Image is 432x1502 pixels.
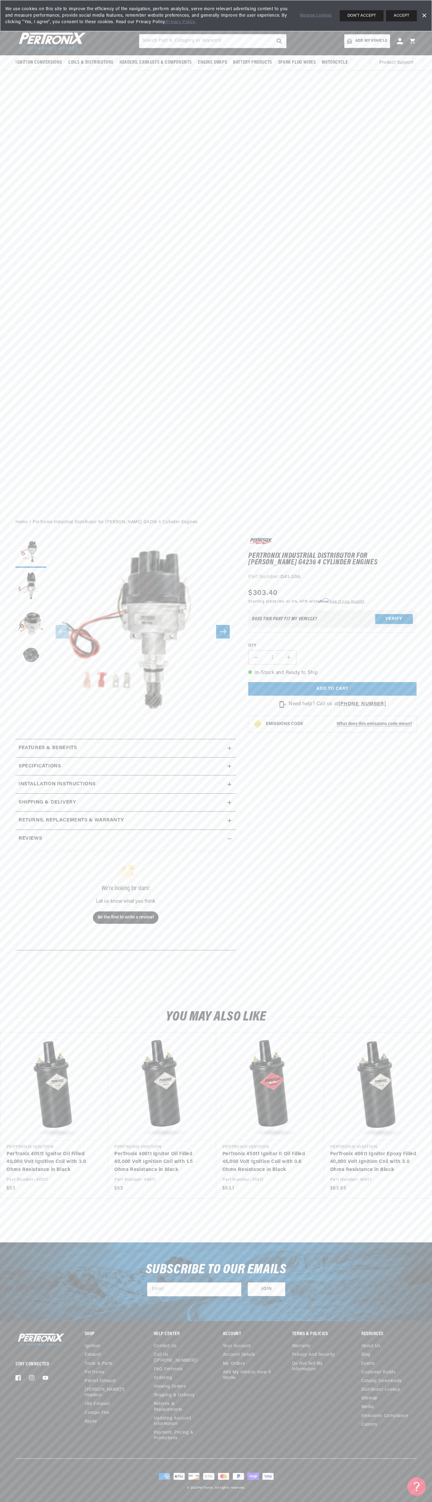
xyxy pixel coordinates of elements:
button: search button [273,34,286,48]
span: Spark Plug Wires [278,59,316,66]
input: Email [147,1283,241,1296]
h2: Installation instructions [19,780,96,788]
a: Privacy Policy. [166,20,196,24]
a: PerTronix 40611 Ignitor Epoxy Filled 40,000 Volt Ignition Coil with 3.0 Ohms Resistance in Black [330,1150,419,1174]
p: Starting at /mo or 0% APR with . [248,599,365,605]
input: Search Part #, Category or Keyword [139,34,286,48]
img: Pertronix [15,30,86,52]
span: Add my vehicle [355,38,387,44]
a: Emissions compliance [361,1412,408,1420]
button: EMISSIONS CODEWhat does this emissions code mean? [266,721,412,727]
span: We use cookies on this site to improve the efficiency of the navigation, perform analytics, serve... [5,6,291,25]
h1: PerTronix Industrial Distributor for [PERSON_NAME] G4236 4 Cylinder Engines [248,553,417,566]
span: Product Support [379,59,413,66]
a: Exhaust [85,1351,101,1359]
h2: Reviews [19,835,42,843]
span: $28 [270,600,277,604]
summary: Shipping & Delivery [15,794,236,812]
a: Payment, Pricing & Promotions [154,1428,209,1443]
a: PerTronix [85,1368,104,1377]
button: Slide left [56,625,69,639]
a: Updating Account Information [154,1414,204,1428]
summary: Motorcycle [319,55,351,70]
a: Tools & Parts [85,1360,113,1368]
a: See if you qualify - Learn more about Affirm Financing (opens in modal) [330,600,365,604]
a: [PERSON_NAME]'s Headers [85,1385,135,1400]
h2: You may also like [15,1011,417,1023]
div: Let us know what you think [29,899,222,904]
a: Compu-Fire [85,1409,109,1417]
a: Catalog Downloads [361,1377,402,1385]
a: Ignition [85,1343,100,1351]
h2: Shipping & Delivery [19,799,76,807]
p: Need help? Call us at [289,700,386,708]
a: JBA Exhaust [85,1400,110,1408]
span: Headers, Exhausts & Components [120,59,192,66]
a: PerTronix 40011 Ignitor Oil Filled 40,000 Volt Ignition Coil with 1.5 Ohms Resistance in Black [114,1150,203,1174]
a: Media [361,1403,374,1411]
h2: Specifications [19,762,61,770]
label: QTY [248,643,417,648]
a: Spyke [85,1417,97,1426]
a: Your account [223,1343,251,1351]
button: ACCEPT [386,10,417,21]
a: Add My Vehicle: How It Works [223,1368,278,1382]
a: Contact us [154,1343,177,1351]
a: Call Us ([PHONE_NUMBER]) [154,1351,204,1365]
strong: EMISSIONS CODE [266,722,303,726]
span: Ignition Conversions [15,59,62,66]
a: Manage Cookies [300,12,332,19]
strong: What does this emissions code mean? [337,722,412,726]
a: Ordering [154,1374,172,1382]
a: Sitemap [361,1394,378,1403]
a: Careers [361,1420,377,1429]
small: © 2025 . [187,1486,214,1490]
button: Add to cart [248,682,417,696]
h3: Subscribe to our emails [146,1264,287,1276]
summary: Features & Benefits [15,739,236,757]
button: Slide right [216,625,230,639]
span: Motorcycle [322,59,348,66]
summary: Installation instructions [15,775,236,793]
div: Part Number: [248,573,417,581]
a: FAQ Pertronix [154,1365,183,1374]
button: Load image 3 in gallery view [15,605,46,636]
a: PerTronix 40511 Ignitor Oil Filled 40,000 Volt Ignition Coil with 3.0 Ohms Resistance in Black [6,1150,96,1174]
strong: [PHONE_NUMBER] [338,702,386,706]
a: Shipping & Delivery [154,1391,195,1400]
a: Home [15,519,27,526]
img: Pertronix [15,1332,65,1347]
a: Events [361,1360,375,1368]
a: My orders [223,1360,245,1368]
div: Does This part fit My vehicle? [252,617,317,622]
button: Be the first to write a review! [93,911,158,924]
summary: Returns, Replacements & Warranty [15,812,236,829]
nav: breadcrumbs [15,519,417,526]
media-gallery: Gallery Viewer [15,537,236,727]
a: Warranty [292,1343,311,1351]
a: PerTronix Industrial Distributor for [PERSON_NAME] G4236 4 Cylinder Engines [33,519,198,526]
a: Viewing Orders [154,1382,186,1391]
a: Blog [361,1351,371,1359]
span: Engine Swaps [198,59,227,66]
summary: Engine Swaps [195,55,230,70]
button: Verify [375,614,413,624]
span: Battery Products [233,59,272,66]
h2: Features & Benefits [19,744,77,752]
a: Returns & Replacements [154,1400,204,1414]
p: Stay Connected [15,1361,65,1368]
a: Do not sell my information [292,1360,347,1374]
span: Affirm [318,598,329,603]
summary: Spark Plug Wires [275,55,319,70]
summary: Battery Products [230,55,275,70]
small: All rights reserved. [215,1486,245,1490]
a: Customer Builds [361,1368,396,1377]
h2: Returns, Replacements & Warranty [19,817,124,825]
div: customer reviews [19,848,233,945]
summary: Headers, Exhausts & Components [116,55,195,70]
button: Subscribe [248,1282,285,1296]
summary: Ignition Conversions [15,55,65,70]
summary: Product Support [379,55,417,70]
a: Add my vehicle [344,34,390,48]
button: DON'T ACCEPT [340,10,384,21]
